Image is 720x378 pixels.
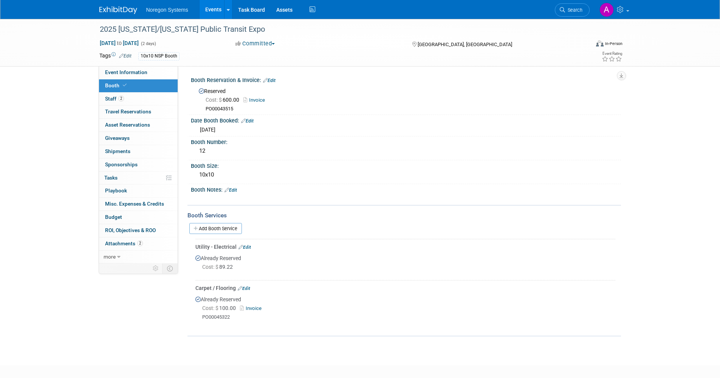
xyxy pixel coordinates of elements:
[195,292,615,327] div: Already Reserved
[105,122,150,128] span: Asset Reservations
[99,184,178,197] a: Playbook
[99,158,178,171] a: Sponsorships
[105,161,138,167] span: Sponsorships
[99,172,178,184] a: Tasks
[105,214,122,220] span: Budget
[206,97,242,103] span: 600.00
[191,184,621,194] div: Booth Notes:
[189,223,242,234] a: Add Booth Service
[138,52,180,60] div: 10x10 NSP Booth
[104,175,118,181] span: Tasks
[99,6,137,14] img: ExhibitDay
[105,227,156,233] span: ROI, Objectives & ROO
[243,97,269,103] a: Invoice
[202,305,239,311] span: 100.00
[105,240,143,246] span: Attachments
[238,286,250,291] a: Edit
[195,284,615,292] div: Carpet / Flooring
[197,85,615,112] div: Reserved
[240,305,265,311] a: Invoice
[187,211,621,220] div: Booth Services
[105,82,128,88] span: Booth
[195,251,615,277] div: Already Reserved
[99,211,178,224] a: Budget
[118,96,124,101] span: 2
[202,314,615,321] div: PO00045322
[97,23,578,36] div: 2025 [US_STATE]/[US_STATE] Public Transit Expo
[162,263,178,273] td: Toggle Event Tabs
[99,119,178,132] a: Asset Reservations
[197,169,615,181] div: 10x10
[137,240,143,246] span: 2
[225,187,237,193] a: Edit
[599,3,614,17] img: Ali Connell
[241,118,254,124] a: Edit
[99,40,139,46] span: [DATE] [DATE]
[149,263,163,273] td: Personalize Event Tab Strip
[99,52,132,60] td: Tags
[195,243,615,251] div: Utility - Electrical
[99,66,178,79] a: Event Information
[99,237,178,250] a: Attachments2
[602,52,622,56] div: Event Rating
[206,106,615,112] div: PO00043515
[99,105,178,118] a: Travel Reservations
[233,40,278,48] button: Committed
[191,136,621,146] div: Booth Number:
[565,7,582,13] span: Search
[202,264,236,270] span: 89.22
[99,79,178,92] a: Booth
[191,115,621,125] div: Date Booth Booked:
[545,39,623,51] div: Event Format
[200,127,215,133] span: [DATE]
[206,97,223,103] span: Cost: $
[596,40,604,46] img: Format-Inperson.png
[555,3,590,17] a: Search
[197,145,615,157] div: 12
[105,201,164,207] span: Misc. Expenses & Credits
[146,7,188,13] span: Noregon Systems
[99,198,178,211] a: Misc. Expenses & Credits
[99,145,178,158] a: Shipments
[105,187,127,194] span: Playbook
[99,224,178,237] a: ROI, Objectives & ROO
[191,160,621,170] div: Booth Size:
[105,96,124,102] span: Staff
[99,251,178,263] a: more
[105,69,147,75] span: Event Information
[140,41,156,46] span: (2 days)
[105,148,130,154] span: Shipments
[263,78,276,83] a: Edit
[123,83,127,87] i: Booth reservation complete
[202,264,219,270] span: Cost: $
[238,245,251,250] a: Edit
[202,305,219,311] span: Cost: $
[105,135,130,141] span: Giveaways
[99,93,178,105] a: Staff2
[418,42,512,47] span: [GEOGRAPHIC_DATA], [GEOGRAPHIC_DATA]
[119,53,132,59] a: Edit
[605,41,622,46] div: In-Person
[116,40,123,46] span: to
[99,132,178,145] a: Giveaways
[104,254,116,260] span: more
[105,108,151,115] span: Travel Reservations
[191,74,621,84] div: Booth Reservation & Invoice:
